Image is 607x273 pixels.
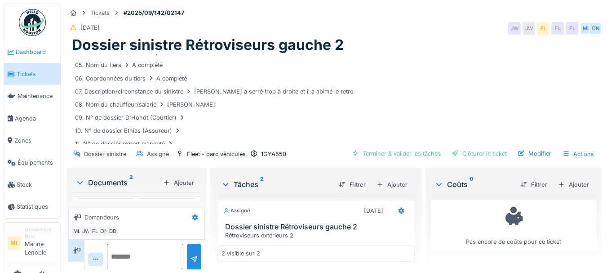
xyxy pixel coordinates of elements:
[19,9,46,36] img: Badge_color-CXgf-gQk.svg
[364,206,383,215] div: [DATE]
[17,70,57,78] span: Tickets
[75,113,186,122] div: 09. N° de dossier D'Hondt (Courtier)
[537,22,549,35] div: FL
[554,179,593,191] div: Ajouter
[75,61,163,69] div: 05. Nom du tiers A complété
[4,41,61,63] a: Dashboard
[147,150,169,158] div: Assigné
[514,148,555,160] div: Modifier
[4,152,61,174] a: Équipements
[106,225,119,237] div: DD
[15,114,57,123] span: Agenda
[261,150,286,158] div: 1GYA550
[4,196,61,218] a: Statistiques
[84,150,126,158] div: Dossier sinistre
[187,150,246,158] div: Fleet - parc véhicules
[80,225,92,237] div: JW
[18,92,57,100] span: Maintenance
[75,139,174,148] div: 11. N° de dossier expert mandaté
[373,179,411,191] div: Ajouter
[14,136,57,145] span: Zones
[335,179,369,191] div: Filtrer
[348,148,444,160] div: Terminer & valider les tâches
[17,202,57,211] span: Statistiques
[260,179,264,190] sup: 2
[75,74,187,83] div: 06. Coordonnées du tiers A complété
[470,179,474,190] sup: 0
[138,199,197,207] div: 17581926532296224821230356786264.jpg
[508,22,521,35] div: JW
[4,130,61,152] a: Zones
[71,225,83,237] div: ML
[90,9,110,17] div: Tickets
[25,226,57,261] li: Marine Lenoble
[75,87,354,96] div: 07. Description/circonstance du sinistre [PERSON_NAME] a serré trop à droite et il a abimé le retro
[225,223,411,231] h3: Dossier sinistre Rétroviseurs gauche 2
[75,100,215,109] div: 08. Nom du chauffeur/salarié [PERSON_NAME]
[8,226,57,263] a: ML Gestionnaire localMarine Lenoble
[223,207,250,215] div: Assigné
[523,22,535,35] div: JW
[25,226,57,240] div: Gestionnaire local
[4,85,61,107] a: Maintenance
[221,179,332,190] div: Tâches
[448,148,510,160] div: Clôturer le ticket
[17,180,57,189] span: Stock
[225,231,411,240] div: Rétroviseurs extérieurs 2
[8,237,21,250] li: ML
[18,158,57,167] span: Équipements
[75,126,181,135] div: 10. N° de dossier Ethias (Assureur)
[129,177,133,188] sup: 2
[80,23,100,32] div: [DATE]
[84,213,119,222] div: Demandeurs
[4,174,61,196] a: Stock
[76,199,135,207] div: 17581926806834399425599029556630.jpg
[72,54,596,144] div: Rétroviseurs extérieurs 2
[580,22,593,35] div: ML
[4,63,61,85] a: Tickets
[120,9,188,17] strong: #2025/09/142/02147
[16,48,57,56] span: Dashboard
[75,177,160,188] div: Documents
[434,179,513,190] div: Coûts
[160,177,198,189] div: Ajouter
[566,22,578,35] div: FL
[97,225,110,237] div: ON
[89,225,101,237] div: FL
[4,107,61,130] a: Agenda
[589,22,602,35] div: ON
[222,250,260,258] div: 2 visible sur 2
[517,179,551,191] div: Filtrer
[72,36,344,54] h1: Dossier sinistre Rétroviseurs gauche 2
[551,22,564,35] div: FL
[558,148,598,161] div: Actions
[437,204,590,246] div: Pas encore de coûts pour ce ticket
